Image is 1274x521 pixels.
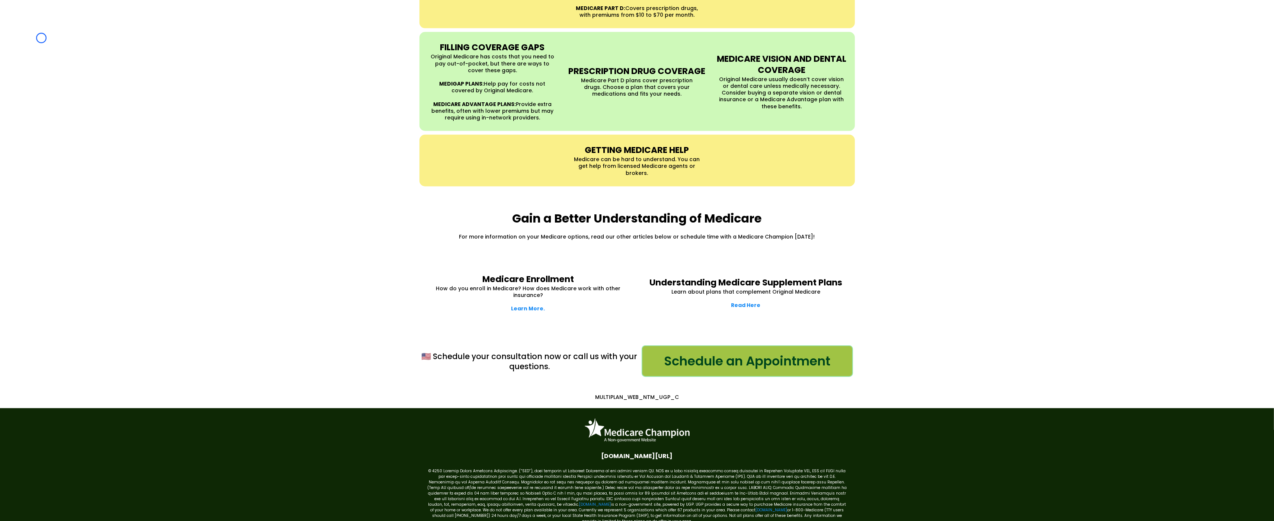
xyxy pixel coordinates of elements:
strong: Gain a Better Understanding of Medicare [513,210,762,227]
strong: MEDICARE VISION AND DENTAL COVERAGE [717,53,846,76]
p: MULTIPLAN_WEB_NTM_UGP_C [423,394,851,400]
p: 🇺🇸 Schedule your consultation now or call us with your questions. [421,351,638,372]
a: Schedule an Appointment [642,345,853,377]
strong: GETTING MEDICARE HELP [585,144,689,156]
strong: PRESCRIPTION DRUG COVERAGE [569,65,706,77]
strong: MEDIGAP PLANS: [439,80,484,87]
p: How do you enroll in Medicare? How does Medicare work with other insurance? [429,285,628,298]
a: Read Here [731,301,761,309]
p: Medicare Part D plans cover prescription drugs. Choose a plan that covers your medications and fi... [574,77,700,98]
strong: MEDICARE PART D: [576,4,626,12]
span: Schedule an Appointment [664,352,830,371]
strong: FILLING COVERAGE GAPS [440,41,545,53]
strong: MEDICARE ADVANTAGE PLANS: [433,100,516,108]
a: [DOMAIN_NAME] [756,507,787,513]
p: Learn about plans that complement Original Medicare [646,288,846,295]
p: Original Medicare has costs that you need to pay out-of-pocket, but there are ways to cover these... [430,53,556,74]
p: For more information on your Medicare options, read our other articles below or schedule time wit... [421,233,853,240]
strong: Medicare Enrollment [482,273,574,285]
strong: Understanding Medicare Supplement Plans [649,277,842,288]
p: Covers prescription drugs, with premiums from $10 to $70 per month. [574,5,700,18]
p: Help pay for costs not covered by Original Medicare. [430,80,556,94]
p: Provide extra benefits, often with lower premiums but may require using in-network providers. [430,101,556,121]
a: Facebook.com/medicarechampion [600,451,675,461]
a: [DOMAIN_NAME] [579,502,611,507]
p: Original Medicare usually doesn’t cover vision or dental care unless medically necessary. Conside... [719,76,845,110]
a: Learn More. [511,305,545,312]
p: Medicare can be hard to understand. You can get help from licensed Medicare agents or brokers. [574,156,700,176]
span: [DOMAIN_NAME][URL] [601,451,673,461]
